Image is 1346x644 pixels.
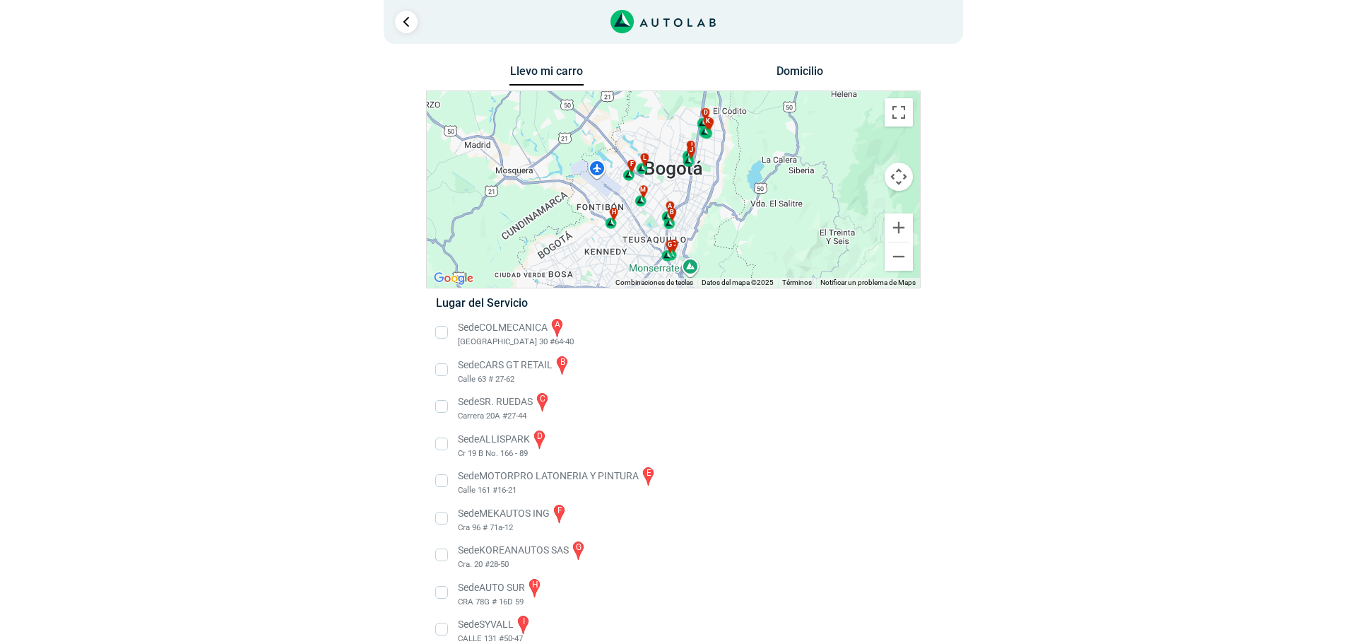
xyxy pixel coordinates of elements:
[668,201,672,211] span: a
[885,163,913,191] button: Controles de visualización del mapa
[670,208,674,218] span: b
[690,141,692,151] span: i
[430,269,477,288] a: Abre esta zona en Google Maps (se abre en una nueva ventana)
[762,64,837,85] button: Domicilio
[671,240,675,250] span: c
[702,279,774,286] span: Datos del mapa ©2025
[430,269,477,288] img: Google
[610,14,716,28] a: Link al sitio de autolab
[615,278,693,288] button: Combinaciones de teclas
[639,185,645,195] span: m
[611,208,615,218] span: h
[703,108,707,118] span: d
[885,98,913,127] button: Cambiar a la vista en pantalla completa
[436,296,910,310] h5: Lugar del Servicio
[395,11,418,33] a: Ir al paso anterior
[705,117,709,127] span: k
[690,146,693,156] span: j
[820,279,916,286] a: Notificar un problema de Maps
[782,279,812,286] a: Términos (se abre en una nueva pestaña)
[643,153,647,163] span: l
[509,64,584,86] button: Llevo mi carro
[668,240,672,250] span: g
[630,160,634,170] span: f
[885,213,913,242] button: Ampliar
[885,242,913,271] button: Reducir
